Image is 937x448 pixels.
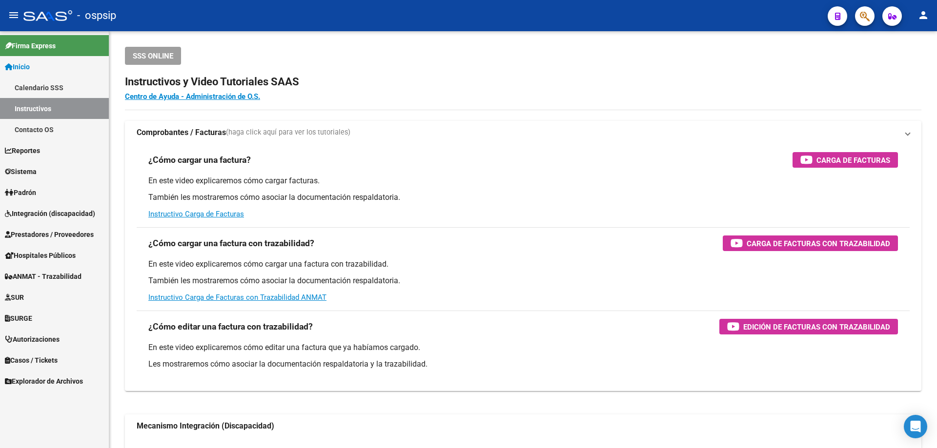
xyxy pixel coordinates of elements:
[137,421,274,431] strong: Mecanismo Integración (Discapacidad)
[148,320,313,333] h3: ¿Cómo editar una factura con trazabilidad?
[904,415,927,438] div: Open Intercom Messenger
[125,414,921,438] mat-expansion-panel-header: Mecanismo Integración (Discapacidad)
[723,235,898,251] button: Carga de Facturas con Trazabilidad
[148,359,898,370] p: Les mostraremos cómo asociar la documentación respaldatoria y la trazabilidad.
[148,275,898,286] p: También les mostraremos cómo asociar la documentación respaldatoria.
[719,319,898,334] button: Edición de Facturas con Trazabilidad
[5,166,37,177] span: Sistema
[5,334,60,345] span: Autorizaciones
[5,40,56,51] span: Firma Express
[5,292,24,303] span: SUR
[125,121,921,144] mat-expansion-panel-header: Comprobantes / Facturas(haga click aquí para ver los tutoriales)
[5,145,40,156] span: Reportes
[816,154,890,166] span: Carga de Facturas
[5,208,95,219] span: Integración (discapacidad)
[5,229,94,240] span: Prestadores / Proveedores
[743,321,890,333] span: Edición de Facturas con Trazabilidad
[125,144,921,391] div: Comprobantes / Facturas(haga click aquí para ver los tutoriales)
[125,92,260,101] a: Centro de Ayuda - Administración de O.S.
[5,61,30,72] span: Inicio
[148,293,326,302] a: Instructivo Carga de Facturas con Trazabilidad ANMAT
[5,187,36,198] span: Padrón
[8,9,20,21] mat-icon: menu
[226,127,350,138] span: (haga click aquí para ver los tutoriales)
[5,271,81,282] span: ANMAT - Trazabilidad
[793,152,898,168] button: Carga de Facturas
[5,313,32,324] span: SURGE
[5,250,76,261] span: Hospitales Públicos
[148,236,314,250] h3: ¿Cómo cargar una factura con trazabilidad?
[148,175,898,186] p: En este video explicaremos cómo cargar facturas.
[125,47,181,65] button: SSS ONLINE
[917,9,929,21] mat-icon: person
[148,210,244,218] a: Instructivo Carga de Facturas
[148,259,898,270] p: En este video explicaremos cómo cargar una factura con trazabilidad.
[747,237,890,250] span: Carga de Facturas con Trazabilidad
[137,127,226,138] strong: Comprobantes / Facturas
[133,52,173,60] span: SSS ONLINE
[125,73,921,91] h2: Instructivos y Video Tutoriales SAAS
[5,376,83,387] span: Explorador de Archivos
[148,153,251,167] h3: ¿Cómo cargar una factura?
[5,355,58,366] span: Casos / Tickets
[77,5,116,26] span: - ospsip
[148,342,898,353] p: En este video explicaremos cómo editar una factura que ya habíamos cargado.
[148,192,898,203] p: También les mostraremos cómo asociar la documentación respaldatoria.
